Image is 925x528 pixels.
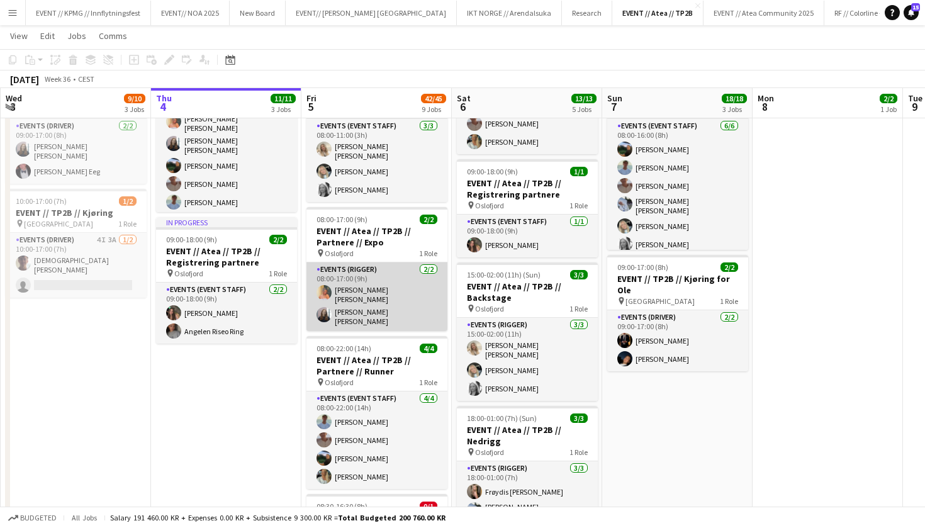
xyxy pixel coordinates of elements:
[154,99,172,114] span: 4
[305,99,317,114] span: 5
[306,225,447,248] h3: EVENT // Atea // TP2B // Partnere // Expo
[6,189,147,298] app-job-card: 10:00-17:00 (7h)1/2EVENT // TP2B // Kjøring [GEOGRAPHIC_DATA]1 RoleEvents (Driver)4I3A1/210:00-17...
[338,513,446,522] span: Total Budgeted 200 760.00 KR
[317,215,367,224] span: 08:00-17:00 (9h)
[151,1,230,25] button: EVENT// NOA 2025
[475,304,504,313] span: Oslofjord
[457,93,471,104] span: Sat
[880,94,897,103] span: 2/2
[457,215,598,257] app-card-role: Events (Event Staff)1/109:00-18:00 (9h)[PERSON_NAME]
[422,104,446,114] div: 9 Jobs
[99,30,127,42] span: Comms
[720,262,738,272] span: 2/2
[156,283,297,344] app-card-role: Events (Event Staff)2/209:00-18:00 (9h)[PERSON_NAME]Angelen Riseo Ring
[420,502,437,511] span: 0/1
[69,513,99,522] span: All jobs
[569,304,588,313] span: 1 Role
[908,93,922,104] span: Tue
[911,3,920,11] span: 15
[269,235,287,244] span: 2/2
[570,413,588,423] span: 3/3
[306,119,447,202] app-card-role: Events (Event Staff)3/308:00-11:00 (3h)[PERSON_NAME] [PERSON_NAME][PERSON_NAME][PERSON_NAME]
[6,93,22,104] span: Wed
[110,513,446,522] div: Salary 191 460.00 KR + Expenses 0.00 KR + Subsistence 9 300.00 KR =
[607,64,748,250] app-job-card: 08:00-16:00 (8h)6/6EVENT // Atea // TP2B // Partnere // Nedrigg Oslofjord1 RoleEvents (Event Staf...
[325,249,354,258] span: Oslofjord
[457,159,598,257] div: 09:00-18:00 (9h)1/1EVENT // Atea // TP2B // Registrering partnere Oslofjord1 RoleEvents (Event St...
[457,424,598,447] h3: EVENT // Atea // TP2B // Nedrigg
[119,196,137,206] span: 1/2
[824,1,906,25] button: RF // Colorline - BAT
[20,514,57,522] span: Budgeted
[124,94,145,103] span: 9/10
[230,1,286,25] button: New Board
[904,5,919,20] a: 15
[306,354,447,377] h3: EVENT // Atea // TP2B // Partnere // Runner
[4,99,22,114] span: 3
[271,94,296,103] span: 11/11
[607,255,748,371] div: 09:00-17:00 (8h)2/2EVENT // TP2B // Kjøring for Ole [GEOGRAPHIC_DATA]1 RoleEvents (Driver)2/209:0...
[35,28,60,44] a: Edit
[704,1,824,25] button: EVENT // Atea Community 2025
[457,281,598,303] h3: EVENT // Atea // TP2B // Backstage
[174,269,203,278] span: Oslofjord
[880,104,897,114] div: 1 Job
[605,99,622,114] span: 7
[67,30,86,42] span: Jobs
[40,30,55,42] span: Edit
[457,318,598,401] app-card-role: Events (Rigger)3/315:00-02:00 (11h)[PERSON_NAME] [PERSON_NAME][PERSON_NAME][PERSON_NAME]
[325,378,354,387] span: Oslofjord
[317,344,371,353] span: 08:00-22:00 (14h)
[78,74,94,84] div: CEST
[569,201,588,210] span: 1 Role
[306,93,317,104] span: Fri
[467,167,518,176] span: 09:00-18:00 (9h)
[720,296,738,306] span: 1 Role
[457,262,598,401] div: 15:00-02:00 (11h) (Sun)3/3EVENT // Atea // TP2B // Backstage Oslofjord1 RoleEvents (Rigger)3/315:...
[420,344,437,353] span: 4/4
[419,378,437,387] span: 1 Role
[475,447,504,457] span: Oslofjord
[42,74,73,84] span: Week 36
[156,217,297,344] app-job-card: In progress09:00-18:00 (9h)2/2EVENT // Atea // TP2B // Registrering partnere Oslofjord1 RoleEvent...
[10,30,28,42] span: View
[571,94,597,103] span: 13/13
[570,167,588,176] span: 1/1
[625,296,695,306] span: [GEOGRAPHIC_DATA]
[562,1,612,25] button: Research
[455,99,471,114] span: 6
[607,310,748,371] app-card-role: Events (Driver)2/209:00-17:00 (8h)[PERSON_NAME][PERSON_NAME]
[166,235,217,244] span: 09:00-18:00 (9h)
[6,64,147,184] app-job-card: 09:00-17:00 (8h)2/2EVENT // TP2B // Kjøring for Ole [GEOGRAPHIC_DATA]1 RoleEvents (Driver)2/209:0...
[607,273,748,296] h3: EVENT // TP2B // Kjøring for Ole
[26,1,151,25] button: EVENT // KPMG // Innflytningsfest
[156,26,297,212] app-job-card: In progress08:00-22:00 (14h)6/6EVENT // Atea // TP2B // Partnere // Opprigg Oslofjord1 RoleEvents...
[570,270,588,279] span: 3/3
[467,413,537,423] span: 18:00-01:00 (7h) (Sun)
[612,1,704,25] button: EVENT // Atea // TP2B
[306,64,447,202] app-job-card: 08:00-11:00 (3h)3/3EVENT // Atea // TP2B // Dekorering og backstage oppsett Oslofjord1 RoleEvents...
[317,502,367,511] span: 08:30-16:30 (8h)
[607,119,748,257] app-card-role: Events (Event Staff)6/608:00-16:00 (8h)[PERSON_NAME][PERSON_NAME][PERSON_NAME][PERSON_NAME] [PERS...
[722,104,746,114] div: 3 Jobs
[16,196,67,206] span: 10:00-17:00 (7h)
[306,336,447,489] app-job-card: 08:00-22:00 (14h)4/4EVENT // Atea // TP2B // Partnere // Runner Oslofjord1 RoleEvents (Event Staf...
[269,269,287,278] span: 1 Role
[758,93,774,104] span: Mon
[62,28,91,44] a: Jobs
[467,270,541,279] span: 15:00-02:00 (11h) (Sun)
[94,28,132,44] a: Comms
[6,119,147,184] app-card-role: Events (Driver)2/209:00-17:00 (8h)[PERSON_NAME] [PERSON_NAME][PERSON_NAME] Eeg
[125,104,145,114] div: 3 Jobs
[756,99,774,114] span: 8
[6,207,147,218] h3: EVENT // TP2B // Kjøring
[306,207,447,331] app-job-card: 08:00-17:00 (9h)2/2EVENT // Atea // TP2B // Partnere // Expo Oslofjord1 RoleEvents (Rigger)2/208:...
[10,73,39,86] div: [DATE]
